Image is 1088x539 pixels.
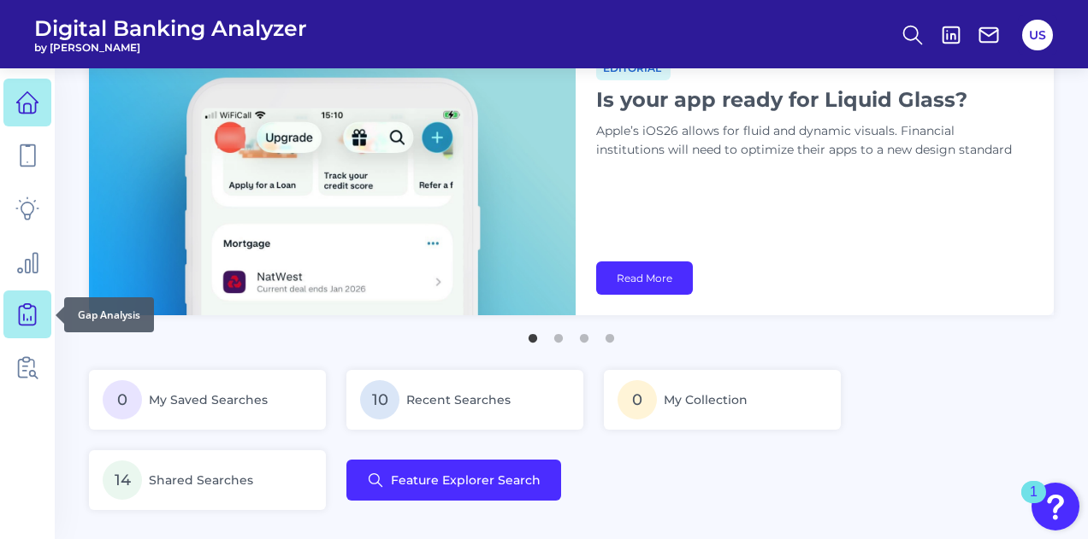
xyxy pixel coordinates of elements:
h1: Is your app ready for Liquid Glass? [596,87,1024,112]
span: My Saved Searches [149,392,268,407]
button: Feature Explorer Search [346,460,561,501]
button: US [1022,20,1053,50]
button: Open Resource Center, 1 new notification [1032,483,1079,530]
button: 3 [576,325,593,343]
a: 0My Collection [604,370,841,430]
button: 2 [550,325,567,343]
span: 0 [103,380,142,419]
img: bannerImg [89,42,576,315]
span: Feature Explorer Search [391,473,541,487]
span: Shared Searches [149,472,253,488]
a: Read More [596,261,693,295]
button: 4 [601,325,618,343]
p: Apple’s iOS26 allows for fluid and dynamic visuals. Financial institutions will need to optimize ... [596,122,1024,160]
a: 10Recent Searches [346,370,583,430]
a: 14Shared Searches [89,450,326,510]
span: Digital Banking Analyzer [34,15,307,41]
a: 0My Saved Searches [89,370,326,430]
span: 10 [360,380,399,419]
div: 1 [1030,492,1038,514]
span: by [PERSON_NAME] [34,41,307,54]
a: Editorial [596,59,671,75]
span: 14 [103,460,142,500]
div: Gap Analysis [64,297,154,332]
span: My Collection [664,392,748,407]
span: 0 [618,380,657,419]
button: 1 [524,325,541,343]
span: Recent Searches [406,392,511,407]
